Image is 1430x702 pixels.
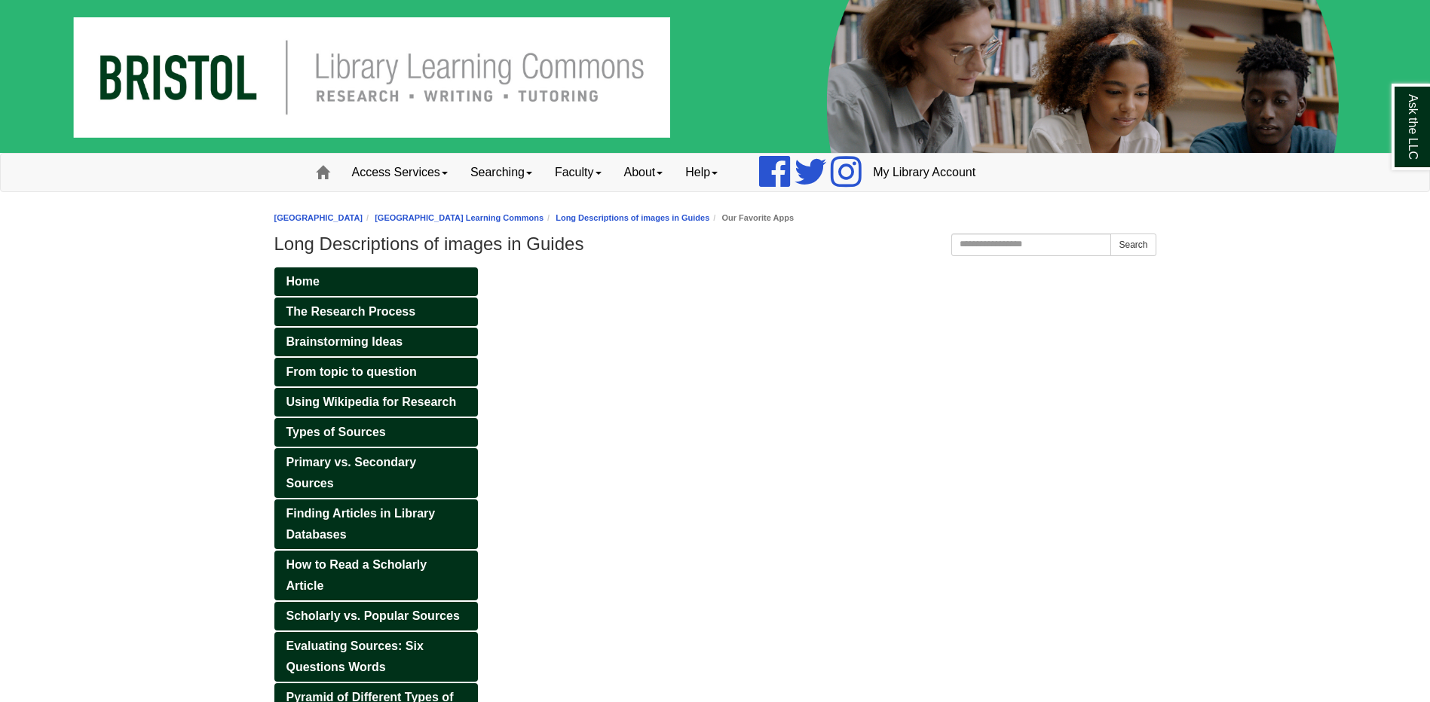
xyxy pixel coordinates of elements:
a: From topic to question [274,358,478,386]
span: How to Read a Scholarly Article [286,558,427,592]
h1: Long Descriptions of images in Guides [274,233,1156,255]
a: Scholarly vs. Popular Sources [274,602,478,630]
a: Types of Sources [274,418,478,447]
a: Brainstorming Ideas [274,328,478,356]
span: Scholarly vs. Popular Sources [286,609,460,622]
a: How to Read a Scholarly Article [274,551,478,600]
a: Finding Articles in Library Databases [274,499,478,549]
span: Evaluating Sources: Six Questions Words [286,639,424,673]
a: About [613,154,675,191]
a: Using Wikipedia for Research [274,388,478,417]
a: [GEOGRAPHIC_DATA] Learning Commons [375,213,544,222]
a: Home [274,267,478,296]
a: Faculty [544,154,613,191]
span: Using Wikipedia for Research [286,395,457,408]
span: Primary vs. Secondary Sources [286,456,417,490]
li: Our Favorite Apps [709,211,794,225]
a: Primary vs. Secondary Sources [274,448,478,498]
span: Finding Articles in Library Databases [286,507,436,541]
span: From topic to question [286,365,417,378]
a: [GEOGRAPHIC_DATA] [274,213,363,222]
span: Home [286,275,320,288]
a: Access Services [341,154,459,191]
a: Help [674,154,729,191]
span: Types of Sources [286,426,386,438]
nav: breadcrumb [274,211,1156,225]
span: The Research Process [286,305,416,318]
a: The Research Process [274,298,478,326]
a: Long Descriptions of images in Guides [556,213,709,222]
button: Search [1110,233,1156,256]
span: Brainstorming Ideas [286,335,403,348]
a: My Library Account [862,154,987,191]
a: Searching [459,154,544,191]
a: Evaluating Sources: Six Questions Words [274,632,478,682]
